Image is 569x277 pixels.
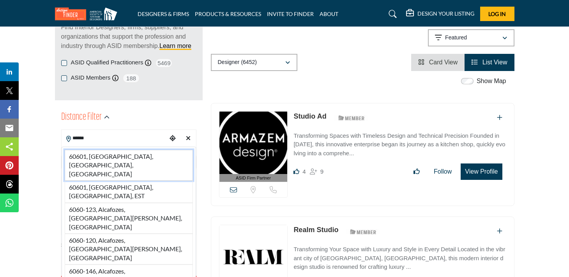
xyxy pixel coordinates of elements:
button: Like listing [408,164,425,179]
div: Search within: [61,241,196,249]
p: Find Interior Designers, firms, suppliers, and organizations that support the profession and indu... [61,23,196,51]
a: INVITE TO FINDER [267,11,314,17]
span: 9 [320,168,323,175]
a: Add To List [497,114,502,121]
a: ASID Firm Partner [219,112,288,182]
button: View Profile [461,163,502,180]
div: Clear search location [182,130,194,147]
a: View Card [418,59,458,66]
a: View List [472,59,507,66]
input: Search Location [62,131,167,146]
span: Log In [488,11,506,17]
li: 6060-123, Alcafozes, [GEOGRAPHIC_DATA][PERSON_NAME], [GEOGRAPHIC_DATA] [65,203,193,234]
a: Realm Studio [293,226,338,234]
div: Choose your current location [167,130,178,147]
span: 188 [122,73,140,83]
a: DESIGNERS & FIRMS [138,11,189,17]
button: Follow [429,164,457,179]
a: Search [381,8,402,20]
button: Log In [480,7,514,21]
label: ASID Qualified Practitioners [71,58,143,67]
img: ASID Members Badge Icon [334,113,369,123]
li: 60601, [GEOGRAPHIC_DATA], [GEOGRAPHIC_DATA], EST [65,181,193,203]
a: Add To List [497,228,502,234]
span: 5469 [155,58,173,68]
a: PRODUCTS & RESOURCES [195,11,261,17]
label: ASID Members [71,73,111,82]
p: Featured [445,34,467,42]
span: Card View [429,59,458,66]
button: Featured [428,29,514,46]
img: Studio Ad [219,112,288,174]
a: ABOUT [320,11,338,17]
span: 4 [302,168,306,175]
a: Learn more [159,43,191,49]
a: Transforming Spaces with Timeless Design and Technical Precision Founded in [DATE], this innovati... [293,127,506,158]
i: Likes [293,169,299,174]
div: Followers [310,167,323,176]
li: Card View [411,54,465,71]
li: 6060-120, Alcafozes, [GEOGRAPHIC_DATA][PERSON_NAME], [GEOGRAPHIC_DATA] [65,234,193,265]
img: ASID Members Badge Icon [346,227,381,236]
img: Site Logo [55,7,121,20]
input: ASID Qualified Practitioners checkbox [61,60,67,66]
h5: DESIGN YOUR LISTING [417,10,474,17]
span: ASID Firm Partner [236,175,271,181]
li: List View [465,54,514,71]
p: Transforming Your Space with Luxury and Style in Every Detail Located in the vibrant city of [GEO... [293,245,506,272]
input: ASID Members checkbox [61,75,67,81]
h2: Distance Filter [61,110,102,124]
li: 60601, [GEOGRAPHIC_DATA], [GEOGRAPHIC_DATA], [GEOGRAPHIC_DATA] [65,150,193,181]
a: Transforming Your Space with Luxury and Style in Every Detail Located in the vibrant city of [GEO... [293,240,506,272]
label: Show Map [477,76,506,86]
span: List View [482,59,507,66]
div: DESIGN YOUR LISTING [406,9,474,19]
button: Designer (6452) [211,54,297,71]
a: Studio Ad [293,112,326,120]
p: Designer (6452) [218,59,257,66]
p: Realm Studio [293,225,338,235]
p: Studio Ad [293,111,326,122]
p: Transforming Spaces with Timeless Design and Technical Precision Founded in [DATE], this innovati... [293,131,506,158]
